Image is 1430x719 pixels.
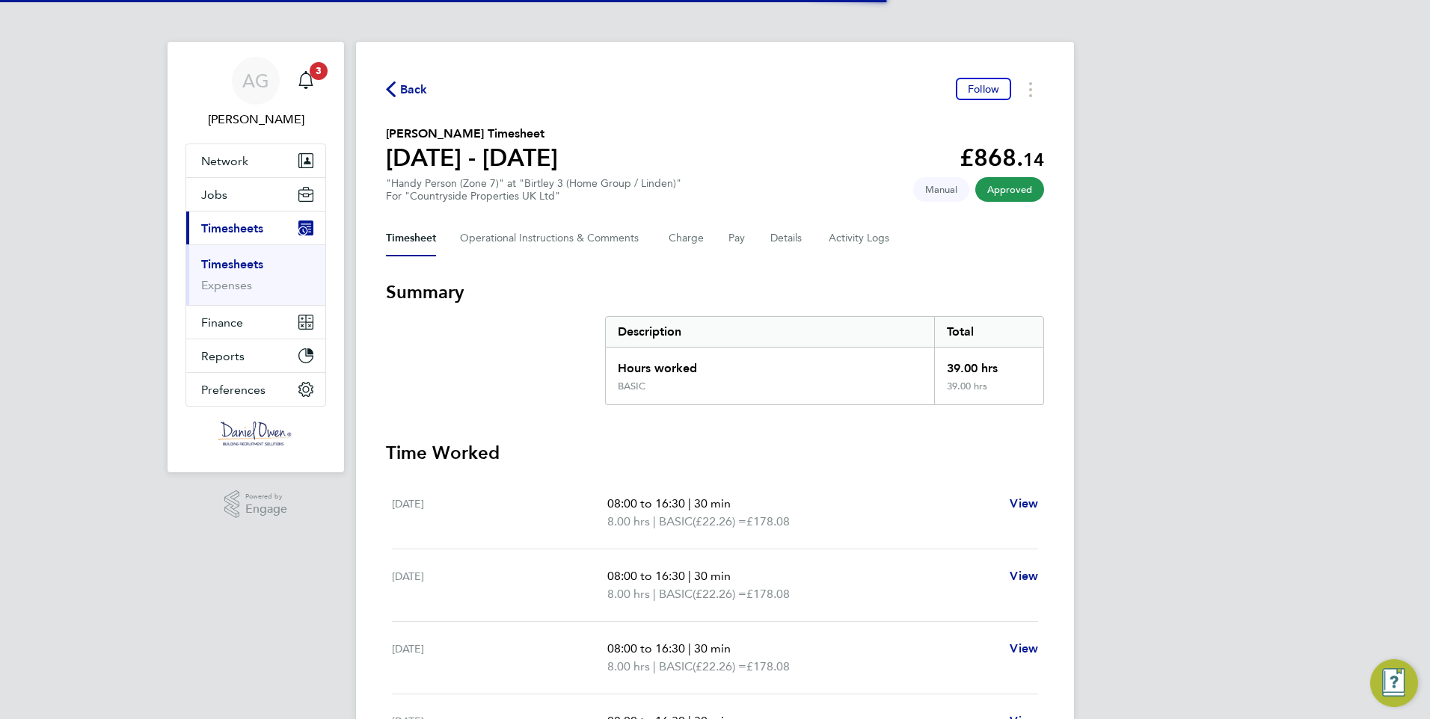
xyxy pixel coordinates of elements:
a: AG[PERSON_NAME] [185,57,326,129]
span: | [653,587,656,601]
button: Details [770,220,805,256]
span: Network [201,154,248,168]
span: 3 [310,62,328,80]
img: danielowen-logo-retina.png [218,422,293,445]
span: (£22.26) = [693,659,746,673]
button: Operational Instructions & Comments [460,220,645,256]
div: Hours worked [606,348,934,380]
span: Back [400,81,428,99]
a: Timesheets [201,257,263,271]
span: Jobs [201,188,227,202]
span: This timesheet was manually created. [913,177,969,202]
a: View [1010,640,1038,658]
span: 14 [1023,149,1044,170]
div: [DATE] [392,640,607,676]
a: View [1010,495,1038,513]
button: Timesheets [186,212,325,244]
a: Go to home page [185,422,326,445]
span: £178.08 [746,514,790,528]
nav: Main navigation [168,42,344,472]
div: [DATE] [392,495,607,531]
button: Follow [956,78,1011,100]
span: Preferences [201,383,266,397]
span: 8.00 hrs [607,587,650,601]
div: [DATE] [392,567,607,603]
div: Timesheets [186,244,325,305]
h2: [PERSON_NAME] Timesheet [386,125,558,143]
span: Powered by [245,490,287,503]
div: "Handy Person (Zone 7)" at "Birtley 3 (Home Group / Linden)" [386,177,681,203]
span: | [653,659,656,673]
span: 08:00 to 16:30 [607,496,685,510]
button: Preferences [186,373,325,406]
span: View [1010,496,1038,510]
div: 39.00 hrs [934,380,1043,404]
a: 3 [291,57,321,105]
button: Timesheets Menu [1017,78,1044,101]
div: Summary [605,316,1044,405]
span: 30 min [694,641,731,655]
div: Total [934,317,1043,347]
button: Back [386,80,428,99]
span: 8.00 hrs [607,659,650,673]
span: 30 min [694,569,731,583]
button: Pay [728,220,746,256]
h3: Summary [386,280,1044,304]
button: Engage Resource Center [1370,659,1418,707]
app-decimal: £868. [960,144,1044,172]
button: Reports [186,339,325,372]
span: 08:00 to 16:30 [607,569,685,583]
span: Engage [245,503,287,516]
span: Finance [201,315,243,330]
span: BASIC [659,585,693,603]
button: Charge [669,220,705,256]
button: Jobs [186,178,325,211]
span: 8.00 hrs [607,514,650,528]
div: 39.00 hrs [934,348,1043,380]
span: This timesheet has been approved. [975,177,1044,202]
span: View [1010,569,1038,583]
h3: Time Worked [386,441,1044,465]
span: 30 min [694,496,731,510]
span: | [653,514,656,528]
span: (£22.26) = [693,587,746,601]
button: Network [186,144,325,177]
span: | [688,496,691,510]
span: BASIC [659,658,693,676]
div: Description [606,317,934,347]
span: Timesheets [201,221,263,235]
span: Amy Garcia [185,111,326,129]
div: BASIC [618,380,645,392]
div: For "Countryside Properties UK Ltd" [386,190,681,203]
span: 08:00 to 16:30 [607,641,685,655]
a: Powered byEngage [224,490,288,519]
span: (£22.26) = [693,514,746,528]
a: Expenses [201,278,252,292]
span: Reports [201,349,245,363]
a: View [1010,567,1038,585]
span: BASIC [659,513,693,531]
span: £178.08 [746,587,790,601]
span: Follow [968,82,999,96]
h1: [DATE] - [DATE] [386,143,558,173]
span: AG [242,71,269,90]
button: Timesheet [386,220,436,256]
span: | [688,569,691,583]
button: Finance [186,306,325,339]
span: £178.08 [746,659,790,673]
button: Activity Logs [829,220,892,256]
span: View [1010,641,1038,655]
span: | [688,641,691,655]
